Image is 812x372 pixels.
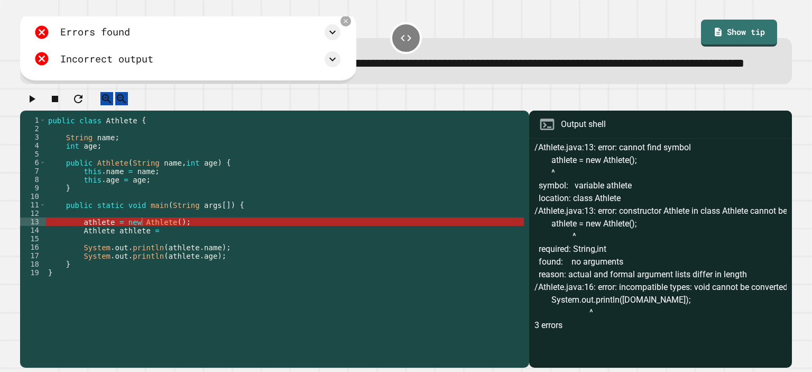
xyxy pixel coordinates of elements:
[20,217,46,226] div: 13
[20,184,46,192] div: 9
[20,167,46,175] div: 7
[40,158,45,167] span: Toggle code folding, rows 6 through 9
[20,243,46,251] div: 16
[40,201,45,209] span: Toggle code folding, rows 11 through 18
[20,124,46,133] div: 2
[20,234,46,243] div: 15
[20,209,46,217] div: 12
[60,52,153,67] div: Incorrect output
[534,141,786,368] div: /Athlete.java:13: error: cannot find symbol athlete = new Athlete(); ^ symbol: variable athlete l...
[20,260,46,268] div: 18
[20,201,46,209] div: 11
[701,20,777,47] a: Show tip
[20,226,46,234] div: 14
[561,118,606,131] div: Output shell
[20,268,46,277] div: 19
[20,192,46,201] div: 10
[20,175,46,184] div: 8
[40,116,45,124] span: Toggle code folding, rows 1 through 19
[20,150,46,158] div: 5
[60,25,130,40] div: Errors found
[20,116,46,124] div: 1
[20,158,46,167] div: 6
[20,133,46,141] div: 3
[20,251,46,260] div: 17
[20,141,46,150] div: 4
